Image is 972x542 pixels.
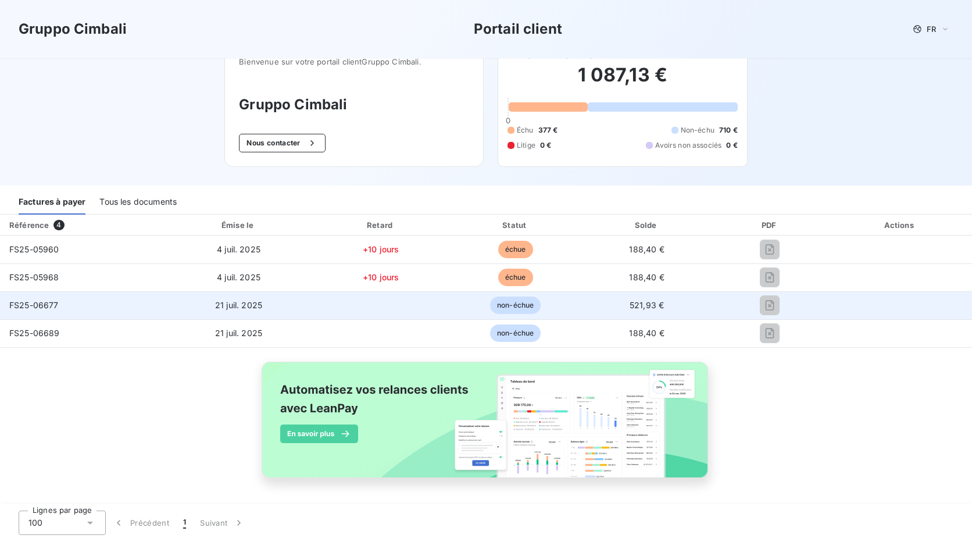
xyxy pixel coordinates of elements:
span: FS25-05960 [9,244,59,254]
span: échue [498,241,533,258]
h3: Gruppo Cimbali [19,19,127,40]
span: 188,40 € [629,272,664,282]
span: échue [498,269,533,286]
span: FS25-05968 [9,272,59,282]
span: 710 € [719,125,738,135]
span: 188,40 € [629,244,664,254]
span: non-échue [490,325,541,342]
button: Suivant [193,511,252,535]
span: 21 juil. 2025 [215,328,262,338]
button: 1 [176,511,193,535]
span: Avoirs non associés [655,140,721,151]
span: FS25-06677 [9,300,59,310]
span: 377 € [538,125,558,135]
span: Bienvenue sur votre portail client Gruppo Cimbali . [239,57,469,66]
button: Nous contacter [239,134,325,152]
div: Actions [831,219,970,231]
span: 4 juil. 2025 [217,272,260,282]
span: 188,40 € [629,328,664,338]
span: Échu [517,125,534,135]
span: Litige [517,140,535,151]
span: 0 € [540,140,551,151]
span: FS25-06689 [9,328,60,338]
div: Tous les documents [99,190,177,215]
button: Précédent [106,511,176,535]
span: FR [927,24,936,34]
h3: Gruppo Cimbali [239,94,469,115]
div: Retard [315,219,446,231]
span: 1 [183,517,186,529]
div: Factures à payer [19,190,85,215]
span: 21 juil. 2025 [215,300,262,310]
span: +10 jours [363,272,399,282]
h2: 1 087,13 € [508,63,738,98]
span: Non-échu [681,125,714,135]
div: Statut [451,219,580,231]
span: 521,93 € [630,300,664,310]
span: 0 € [726,140,737,151]
span: 4 [53,220,64,230]
span: 0 [506,116,510,125]
div: Référence [9,220,49,230]
span: 4 juil. 2025 [217,244,260,254]
div: Émise le [167,219,310,231]
span: non-échue [490,297,541,314]
img: banner [251,355,721,498]
span: +10 jours [363,244,399,254]
span: 100 [28,517,42,529]
div: PDF [714,219,826,231]
div: Solde [584,219,709,231]
h3: Portail client [474,19,562,40]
